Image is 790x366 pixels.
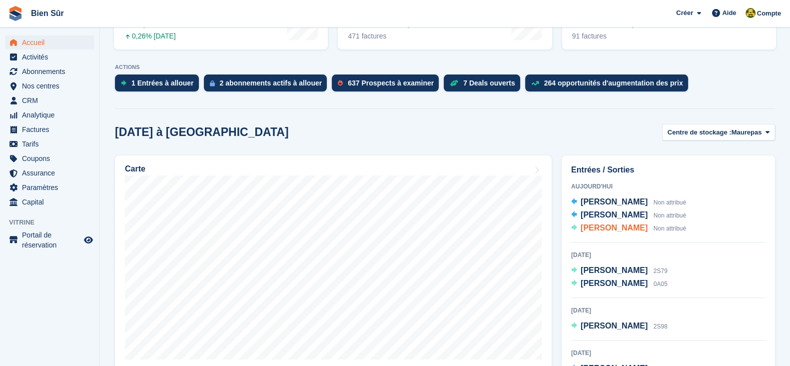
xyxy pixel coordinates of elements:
[581,223,648,232] span: [PERSON_NAME]
[662,124,775,140] button: Centre de stockage : Maurepas
[581,197,648,206] span: [PERSON_NAME]
[22,64,82,78] span: Abonnements
[668,127,732,137] span: Centre de stockage :
[5,79,94,93] a: menu
[571,164,766,176] h2: Entrées / Sorties
[654,212,686,219] span: Non attribué
[5,166,94,180] a: menu
[654,280,668,287] span: 0A05
[654,323,668,330] span: 2S98
[22,230,82,250] span: Portail de réservation
[22,180,82,194] span: Paramètres
[22,35,82,49] span: Accueil
[115,74,204,96] a: 1 Entrées à allouer
[121,80,126,86] img: move_ins_to_allocate_icon-fdf77a2bb77ea45bf5b3d319d69a93e2d87916cf1d5bf7949dd705db3b84f3ca.svg
[348,32,453,40] div: 471 factures
[5,151,94,165] a: menu
[571,196,686,209] a: [PERSON_NAME] Non attribué
[5,64,94,78] a: menu
[22,137,82,151] span: Tarifs
[115,64,775,70] p: ACTIONS
[5,180,94,194] a: menu
[757,8,781,18] span: Compte
[210,80,215,86] img: active_subscription_to_allocate_icon-d502201f5373d7db506a760aba3b589e785aa758c864c3986d89f69b8ff3...
[676,8,693,18] span: Créer
[5,35,94,49] a: menu
[5,122,94,136] a: menu
[571,264,668,277] a: [PERSON_NAME] 2S79
[9,217,99,227] span: Vitrine
[27,5,68,21] a: Bien Sûr
[581,321,648,330] span: [PERSON_NAME]
[22,50,82,64] span: Activités
[746,8,756,18] img: Fatima Kelaaoui
[581,266,648,274] span: [PERSON_NAME]
[571,182,766,191] div: Aujourd'hui
[571,306,766,315] div: [DATE]
[531,81,539,85] img: price_increase_opportunities-93ffe204e8149a01c8c9dc8f82e8f89637d9d84a8eef4429ea346261dce0b2c0.svg
[5,93,94,107] a: menu
[571,209,686,222] a: [PERSON_NAME] Non attribué
[22,195,82,209] span: Capital
[571,348,766,357] div: [DATE]
[348,79,434,87] div: 637 Prospects à examiner
[5,230,94,250] a: menu
[5,50,94,64] a: menu
[22,108,82,122] span: Analytique
[571,222,686,235] a: [PERSON_NAME] Non attribué
[654,225,686,232] span: Non attribué
[22,166,82,180] span: Assurance
[571,250,766,259] div: [DATE]
[525,74,693,96] a: 264 opportunités d'augmentation des prix
[22,151,82,165] span: Coupons
[732,127,762,137] span: Maurepas
[450,79,458,86] img: deal-1b604bf984904fb50ccaf53a9ad4b4a5d6e5aea283cecdc64d6e3604feb123c2.svg
[8,6,23,21] img: stora-icon-8386f47178a22dfd0bd8f6a31ec36ba5ce8667c1dd55bd0f319d3a0aa187defe.svg
[572,32,657,40] div: 91 factures
[131,79,194,87] div: 1 Entrées à allouer
[22,79,82,93] span: Nos centres
[22,93,82,107] span: CRM
[124,32,179,40] div: 0,26% [DATE]
[544,79,683,87] div: 264 opportunités d'augmentation des prix
[5,195,94,209] a: menu
[654,199,686,206] span: Non attribué
[654,267,668,274] span: 2S79
[581,279,648,287] span: [PERSON_NAME]
[571,277,668,290] a: [PERSON_NAME] 0A05
[581,210,648,219] span: [PERSON_NAME]
[444,74,525,96] a: 7 Deals ouverts
[115,125,289,139] h2: [DATE] à [GEOGRAPHIC_DATA]
[338,80,343,86] img: prospect-51fa495bee0391a8d652442698ab0144808aea92771e9ea1ae160a38d050c398.svg
[571,320,668,333] a: [PERSON_NAME] 2S98
[82,234,94,246] a: Boutique d'aperçu
[220,79,322,87] div: 2 abonnements actifs à allouer
[5,108,94,122] a: menu
[125,164,145,173] h2: Carte
[22,122,82,136] span: Factures
[332,74,444,96] a: 637 Prospects à examiner
[722,8,736,18] span: Aide
[204,74,332,96] a: 2 abonnements actifs à allouer
[5,137,94,151] a: menu
[463,79,515,87] div: 7 Deals ouverts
